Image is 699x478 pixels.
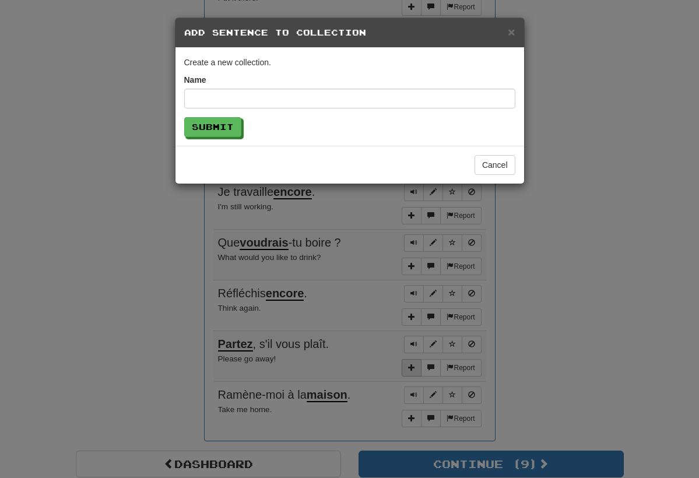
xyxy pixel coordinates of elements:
[184,74,206,86] label: Name
[508,26,515,38] button: Close
[184,27,515,38] h5: Add Sentence to Collection
[508,25,515,38] span: ×
[184,117,241,137] button: Submit
[475,155,515,175] button: Cancel
[184,57,515,68] p: Create a new collection.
